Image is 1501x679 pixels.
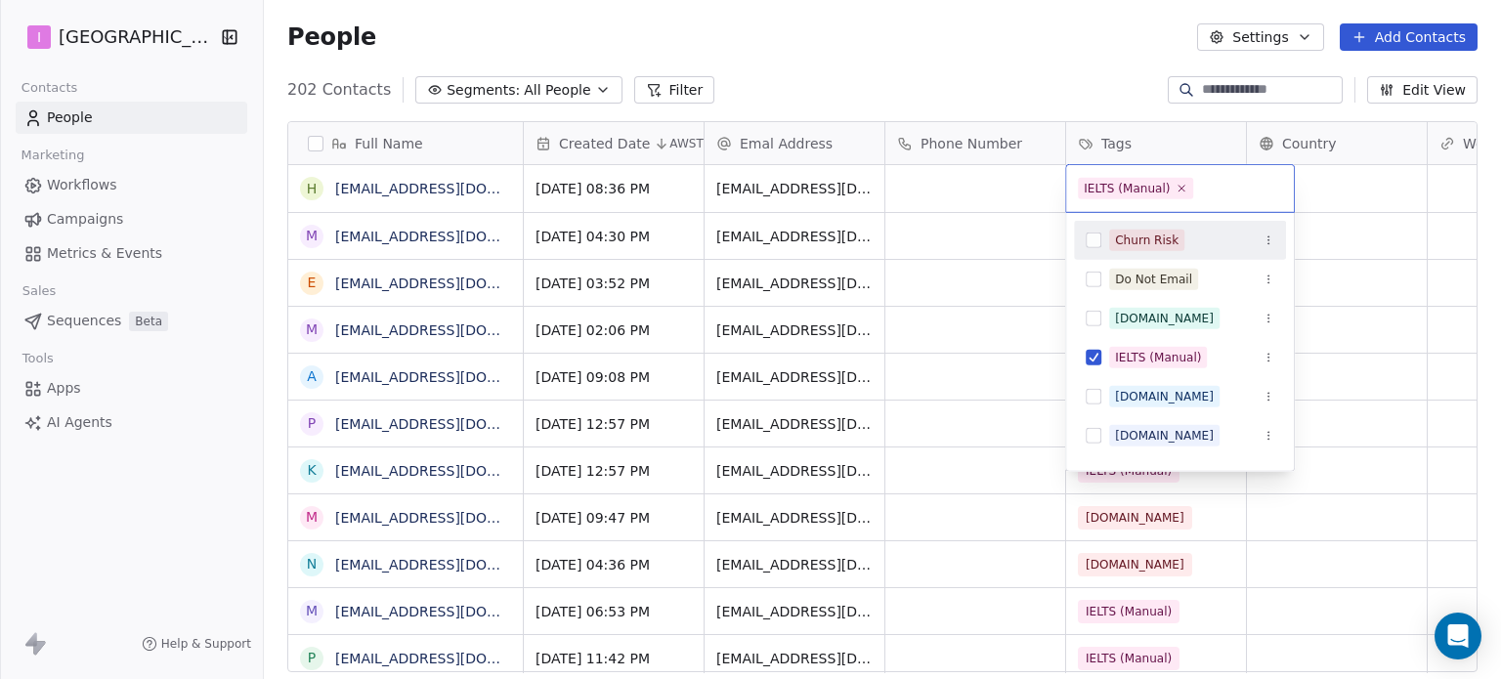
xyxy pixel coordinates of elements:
[1115,310,1214,327] div: [DOMAIN_NAME]
[1074,221,1286,612] div: Suggestions
[1115,271,1192,288] div: Do Not Email
[1115,388,1214,405] div: [DOMAIN_NAME]
[1084,180,1170,197] div: IELTS (Manual)
[1115,427,1214,445] div: [DOMAIN_NAME]
[1115,232,1179,249] div: Churn Risk
[1115,349,1201,366] div: IELTS (Manual)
